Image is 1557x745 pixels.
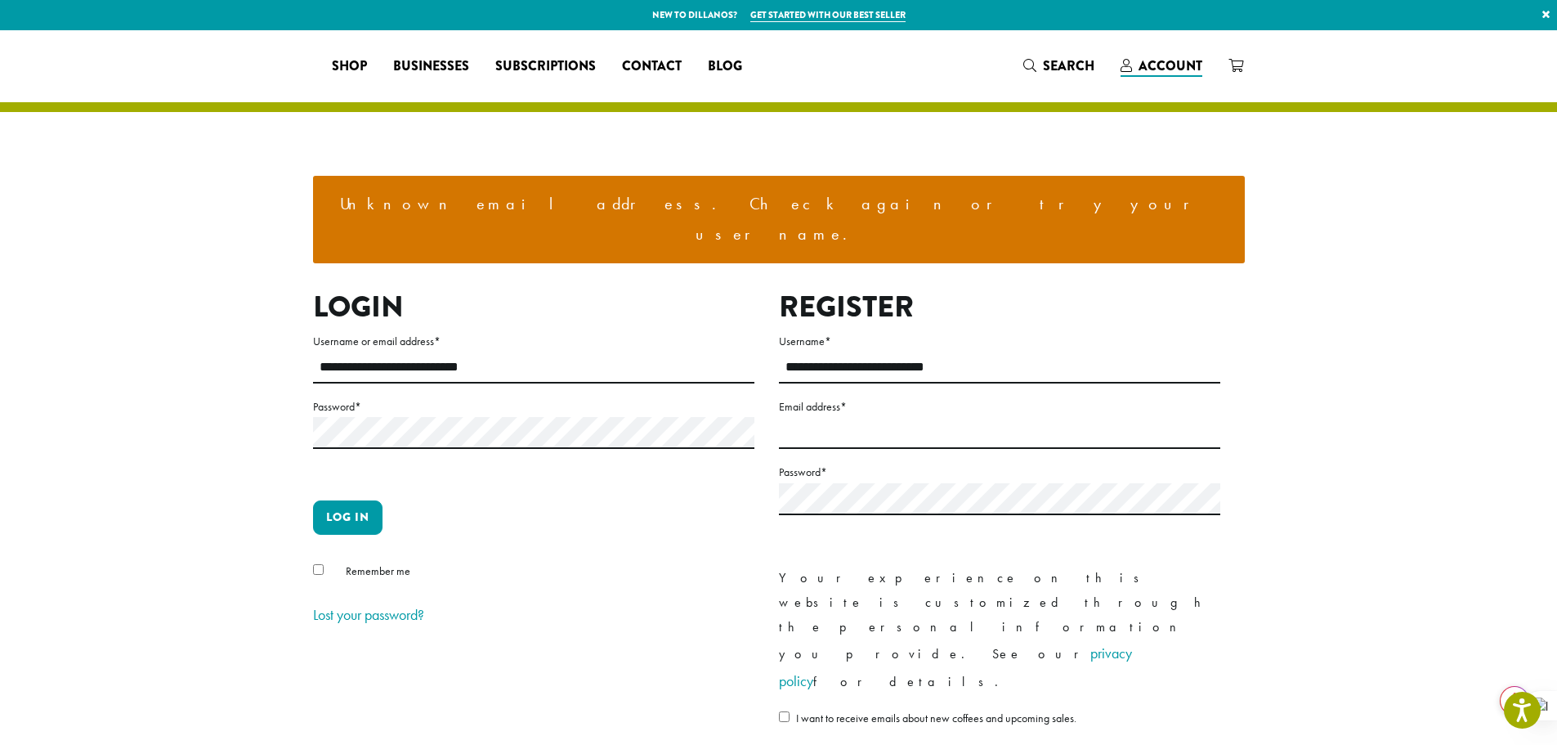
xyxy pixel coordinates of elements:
input: I want to receive emails about new coffees and upcoming sales. [779,711,790,722]
h2: Register [779,289,1220,325]
li: Unknown email address. Check again or try your username. [326,189,1232,250]
span: Shop [332,56,367,77]
span: Subscriptions [495,56,596,77]
span: Businesses [393,56,469,77]
a: Shop [319,53,380,79]
span: Remember me [346,563,410,578]
a: Get started with our best seller [750,8,906,22]
p: Your experience on this website is customized through the personal information you provide. See o... [779,566,1220,695]
a: privacy policy [779,644,1132,690]
a: Search [1010,52,1107,79]
span: I want to receive emails about new coffees and upcoming sales. [796,711,1076,725]
span: Account [1139,56,1202,75]
button: Log in [313,500,383,535]
label: Email address [779,397,1220,417]
label: Username or email address [313,331,754,352]
h2: Login [313,289,754,325]
label: Password [313,397,754,417]
a: Lost your password? [313,605,424,624]
span: Contact [622,56,682,77]
label: Username [779,331,1220,352]
span: Blog [708,56,742,77]
label: Password [779,462,1220,482]
span: Search [1043,56,1094,75]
